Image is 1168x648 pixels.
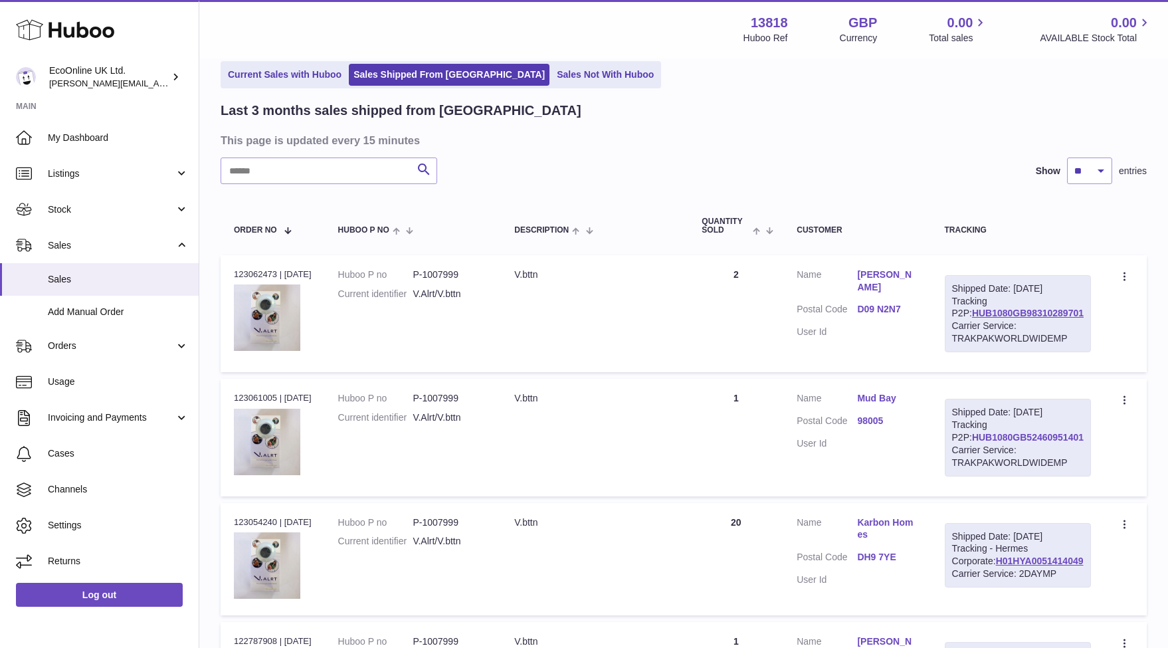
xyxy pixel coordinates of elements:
[234,269,312,280] div: 123062473 | [DATE]
[16,67,36,87] img: alex.doherty@ecoonline.com
[514,226,569,235] span: Description
[857,303,918,316] a: D09 N2N7
[16,583,183,607] a: Log out
[234,392,312,404] div: 123061005 | [DATE]
[840,32,878,45] div: Currency
[48,306,189,318] span: Add Manual Order
[48,340,175,352] span: Orders
[743,32,788,45] div: Huboo Ref
[952,406,1084,419] div: Shipped Date: [DATE]
[338,269,413,281] dt: Huboo P no
[857,269,918,294] a: [PERSON_NAME]
[413,269,488,281] dd: P-1007999
[797,574,857,586] dt: User Id
[857,551,918,564] a: DH9 7YE
[48,239,175,252] span: Sales
[234,516,312,528] div: 123054240 | [DATE]
[702,217,749,235] span: Quantity Sold
[338,288,413,300] dt: Current identifier
[952,568,1084,580] div: Carrier Service: 2DAYMP
[48,203,175,216] span: Stock
[221,102,581,120] h2: Last 3 months sales shipped from [GEOGRAPHIC_DATA]
[952,444,1084,469] div: Carrier Service: TRAKPAKWORLDWIDEMP
[1119,165,1147,177] span: entries
[48,376,189,388] span: Usage
[1040,32,1152,45] span: AVAILABLE Stock Total
[413,392,488,405] dd: P-1007999
[514,635,675,648] div: V.bttn
[223,64,346,86] a: Current Sales with Huboo
[857,392,918,405] a: Mud Bay
[797,326,857,338] dt: User Id
[848,14,877,32] strong: GBP
[1040,14,1152,45] a: 0.00 AVAILABLE Stock Total
[797,226,918,235] div: Customer
[48,447,189,460] span: Cases
[552,64,658,86] a: Sales Not With Huboo
[221,133,1143,148] h3: This page is updated every 15 minutes
[338,635,413,648] dt: Huboo P no
[413,635,488,648] dd: P-1007999
[857,516,918,542] a: Karbon Homes
[688,379,783,496] td: 1
[49,64,169,90] div: EcoOnline UK Ltd.
[1111,14,1137,32] span: 0.00
[413,535,488,548] dd: V.Alrt/V.bttn
[48,555,189,568] span: Returns
[48,483,189,496] span: Channels
[349,64,549,86] a: Sales Shipped From [GEOGRAPHIC_DATA]
[952,320,1084,345] div: Carrier Service: TRAKPAKWORLDWIDEMP
[338,516,413,529] dt: Huboo P no
[945,226,1091,235] div: Tracking
[514,516,675,529] div: V.bttn
[48,273,189,286] span: Sales
[857,415,918,427] a: 98005
[952,282,1084,295] div: Shipped Date: [DATE]
[797,392,857,408] dt: Name
[797,269,857,297] dt: Name
[234,532,300,599] img: 1724762684.jpg
[514,269,675,281] div: V.bttn
[48,167,175,180] span: Listings
[952,530,1084,543] div: Shipped Date: [DATE]
[797,437,857,450] dt: User Id
[514,392,675,405] div: V.bttn
[48,132,189,144] span: My Dashboard
[338,411,413,424] dt: Current identifier
[413,516,488,529] dd: P-1007999
[996,556,1084,566] a: H01HYA0051414049
[48,411,175,424] span: Invoicing and Payments
[234,226,277,235] span: Order No
[797,516,857,545] dt: Name
[338,535,413,548] dt: Current identifier
[234,635,312,647] div: 122787908 | [DATE]
[49,78,338,88] span: [PERSON_NAME][EMAIL_ADDRESS][PERSON_NAME][DOMAIN_NAME]
[797,551,857,567] dt: Postal Code
[234,284,300,351] img: 1724762684.jpg
[234,409,300,475] img: 1724762684.jpg
[1036,165,1060,177] label: Show
[797,415,857,431] dt: Postal Code
[48,519,189,532] span: Settings
[338,392,413,405] dt: Huboo P no
[413,288,488,300] dd: V.Alrt/V.bttn
[929,32,988,45] span: Total sales
[751,14,788,32] strong: 13818
[945,523,1091,588] div: Tracking - Hermes Corporate:
[688,503,783,615] td: 20
[972,432,1084,443] a: HUB1080GB52460951401
[338,226,389,235] span: Huboo P no
[945,399,1091,476] div: Tracking P2P:
[797,303,857,319] dt: Postal Code
[947,14,973,32] span: 0.00
[688,255,783,372] td: 2
[413,411,488,424] dd: V.Alrt/V.bttn
[972,308,1084,318] a: HUB1080GB98310289701
[929,14,988,45] a: 0.00 Total sales
[945,275,1091,352] div: Tracking P2P:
